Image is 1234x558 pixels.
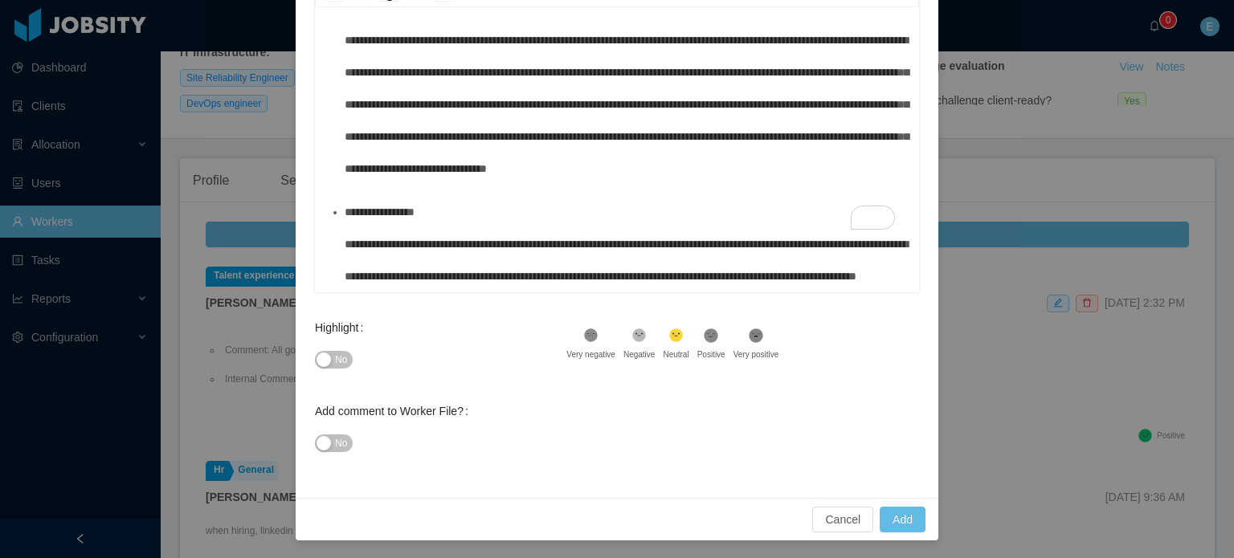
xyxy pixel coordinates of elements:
span: No [335,435,347,451]
div: Positive [697,348,725,360]
button: Add comment to Worker File? [315,434,353,452]
label: Add comment to Worker File? [315,405,475,417]
div: Very negative [566,348,615,360]
div: Neutral [663,348,689,360]
div: Very positive [733,348,779,360]
button: Cancel [812,507,873,532]
button: Highlight [315,351,353,369]
span: No [335,352,347,368]
button: Add [880,507,925,532]
div: Negative [623,348,655,360]
label: Highlight [315,321,370,334]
